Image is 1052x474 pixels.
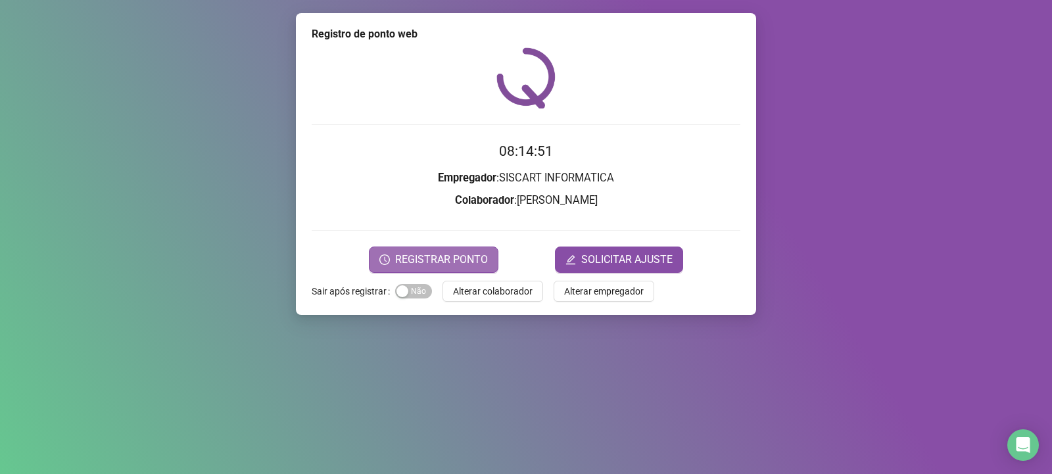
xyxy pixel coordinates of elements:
[1007,429,1039,461] div: Open Intercom Messenger
[379,254,390,265] span: clock-circle
[312,281,395,302] label: Sair após registrar
[581,252,673,268] span: SOLICITAR AJUSTE
[453,284,533,298] span: Alterar colaborador
[565,254,576,265] span: edit
[564,284,644,298] span: Alterar empregador
[499,143,553,159] time: 08:14:51
[395,252,488,268] span: REGISTRAR PONTO
[312,170,740,187] h3: : SISCART INFORMATICA
[496,47,556,108] img: QRPoint
[442,281,543,302] button: Alterar colaborador
[455,194,514,206] strong: Colaborador
[312,192,740,209] h3: : [PERSON_NAME]
[369,247,498,273] button: REGISTRAR PONTO
[438,172,496,184] strong: Empregador
[555,247,683,273] button: editSOLICITAR AJUSTE
[312,26,740,42] div: Registro de ponto web
[554,281,654,302] button: Alterar empregador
